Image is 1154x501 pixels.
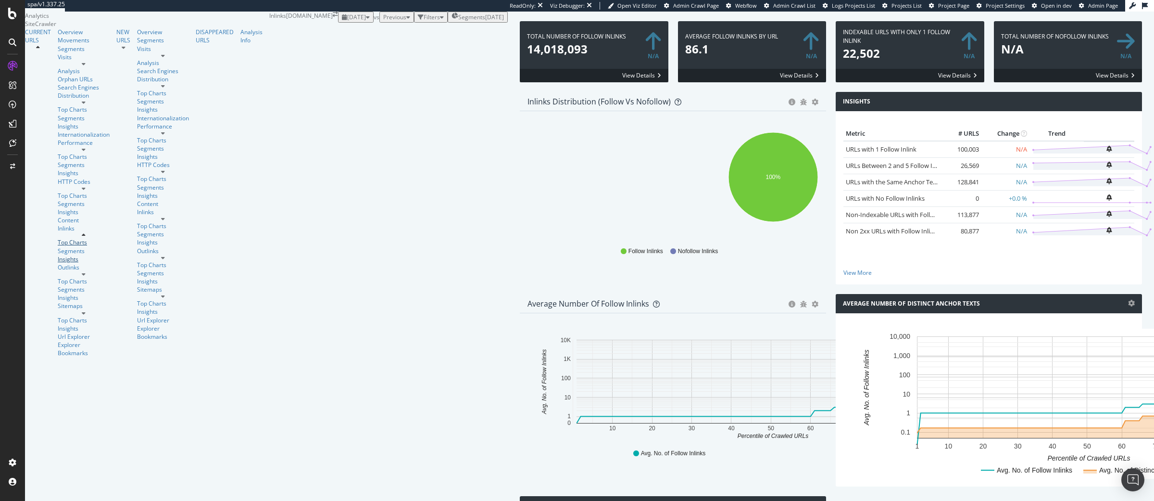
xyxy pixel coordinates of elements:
div: Segments [137,183,189,192]
div: Analytics [25,12,269,20]
a: View More [843,269,1134,277]
div: Segments [137,36,189,44]
div: Top Charts [137,261,189,269]
a: URLs with 1 Follow Inlink [846,145,916,154]
a: Top Charts [58,277,110,285]
div: Filters [424,13,440,21]
span: 2025 Sep. 12th [347,13,366,21]
a: Analysis Info [240,28,263,44]
a: Non-Indexable URLs with Follow Inlinks [846,210,959,219]
a: Visits [137,45,189,53]
span: Nofollow Inlinks [678,247,718,256]
text: Avg. No. of Follow Inlinks [863,350,870,426]
a: Segments [58,45,110,53]
text: 60 [1118,442,1126,450]
div: SiteCrawler [25,20,269,28]
div: Insights [137,238,189,246]
td: N/A [981,157,1029,174]
a: CURRENT URLS [25,28,51,44]
span: Logs Projects List [832,2,875,9]
button: Previous [379,12,414,23]
a: Performance [137,122,189,130]
a: Admin Crawl List [764,2,815,10]
div: A chart. [527,127,1018,238]
text: 10,000 [890,333,910,340]
text: 40 [728,425,735,432]
div: Open Intercom Messenger [1121,468,1144,491]
text: 100 [899,371,911,379]
span: Project Settings [986,2,1025,9]
div: Top Charts [137,222,189,230]
div: Explorer Bookmarks [137,324,189,341]
div: circle-info [789,99,795,105]
div: Inlinks Distribution (Follow vs Nofollow) [527,97,671,106]
a: Segments [137,97,189,105]
div: Segments [58,161,110,169]
div: Internationalization [137,114,189,122]
a: Insights [58,324,110,333]
div: gear [812,301,818,308]
a: Top Charts [137,299,189,308]
a: Insights [137,277,189,285]
a: Insights [137,153,189,161]
text: 10 [564,394,571,401]
div: Insights [58,294,110,302]
div: A chart. [527,329,1018,440]
td: 100,003 [943,141,981,158]
text: 30 [689,425,695,432]
a: URLs Between 2 and 5 Follow Inlinks [846,161,949,170]
a: HTTP Codes [58,178,110,186]
a: Sitemaps [58,302,110,310]
div: Segments [137,230,189,238]
a: URLs with No Follow Inlinks [846,194,925,203]
a: HTTP Codes [137,161,189,169]
span: Follow Inlinks [628,247,663,256]
div: Analysis [137,59,189,67]
a: Insights [58,169,110,177]
div: DISAPPEARED URLS [196,28,234,44]
div: Url Explorer [137,316,189,324]
div: [DATE] [485,13,504,21]
div: bug [800,99,807,105]
a: Open in dev [1032,2,1072,10]
a: Top Charts [58,105,110,114]
text: 20 [979,442,987,450]
span: Segments [458,13,485,21]
text: Avg. No. of Follow Inlinks [541,349,548,415]
a: Inlinks [137,208,189,216]
div: Performance [58,139,110,147]
a: Overview [137,28,189,36]
td: N/A [981,141,1029,158]
a: Segments [58,200,110,208]
div: Segments [137,144,189,153]
text: 0.1 [901,428,911,436]
a: Top Charts [58,192,110,200]
div: Internationalization [58,130,110,139]
div: Segments [137,269,189,277]
div: NEW URLS [116,28,130,44]
a: Insights [58,122,110,130]
span: Avg. No. of Follow Inlinks [641,450,706,458]
a: Top Charts [137,89,189,97]
a: Project Page [929,2,969,10]
td: 80,877 [943,223,981,239]
th: Metric [843,127,943,141]
span: Admin Crawl List [773,2,815,9]
a: Webflow [726,2,757,10]
text: 0 [567,420,571,426]
a: Orphan URLs [58,75,110,83]
a: Top Charts [58,153,110,161]
span: vs [374,13,379,21]
a: Visits [58,53,110,61]
a: Top Charts [58,238,110,246]
div: Analysis [58,67,110,75]
div: Segments [58,247,110,255]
